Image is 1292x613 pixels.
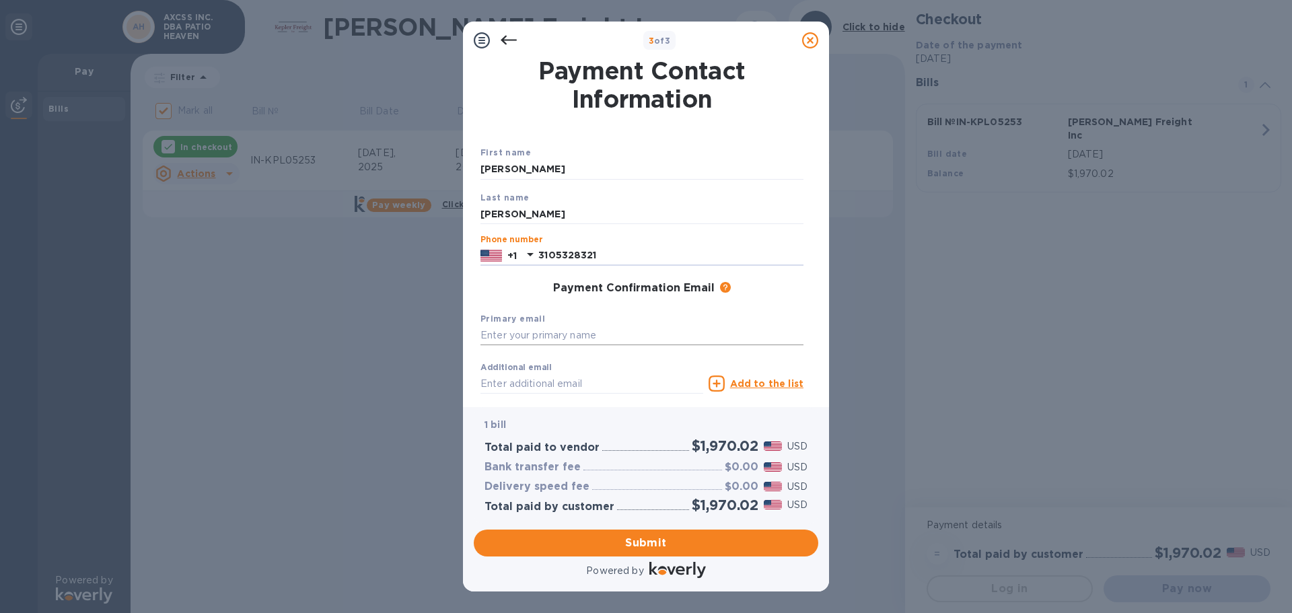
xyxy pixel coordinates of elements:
[725,480,758,493] h3: $0.00
[787,460,808,474] p: USD
[649,36,654,46] span: 3
[692,497,758,513] h2: $1,970.02
[485,419,506,430] b: 1 bill
[480,326,803,346] input: Enter your primary name
[586,564,643,578] p: Powered by
[787,498,808,512] p: USD
[480,396,703,411] p: Email address will be added to the list of emails
[480,364,552,372] label: Additional email
[480,373,703,394] input: Enter additional email
[480,248,502,263] img: US
[480,314,545,324] b: Primary email
[485,461,581,474] h3: Bank transfer fee
[480,159,803,180] input: Enter your first name
[485,501,614,513] h3: Total paid by customer
[485,441,600,454] h3: Total paid to vendor
[787,439,808,454] p: USD
[764,500,782,509] img: USD
[480,204,803,224] input: Enter your last name
[649,36,671,46] b: of 3
[730,378,803,389] u: Add to the list
[725,461,758,474] h3: $0.00
[480,57,803,113] h1: Payment Contact Information
[553,282,715,295] h3: Payment Confirmation Email
[474,530,818,556] button: Submit
[480,147,531,157] b: First name
[485,480,589,493] h3: Delivery speed fee
[764,441,782,451] img: USD
[480,192,530,203] b: Last name
[764,482,782,491] img: USD
[649,562,706,578] img: Logo
[480,236,542,244] label: Phone number
[485,535,808,551] span: Submit
[787,480,808,494] p: USD
[764,462,782,472] img: USD
[692,437,758,454] h2: $1,970.02
[538,246,803,266] input: Enter your phone number
[507,249,517,262] p: +1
